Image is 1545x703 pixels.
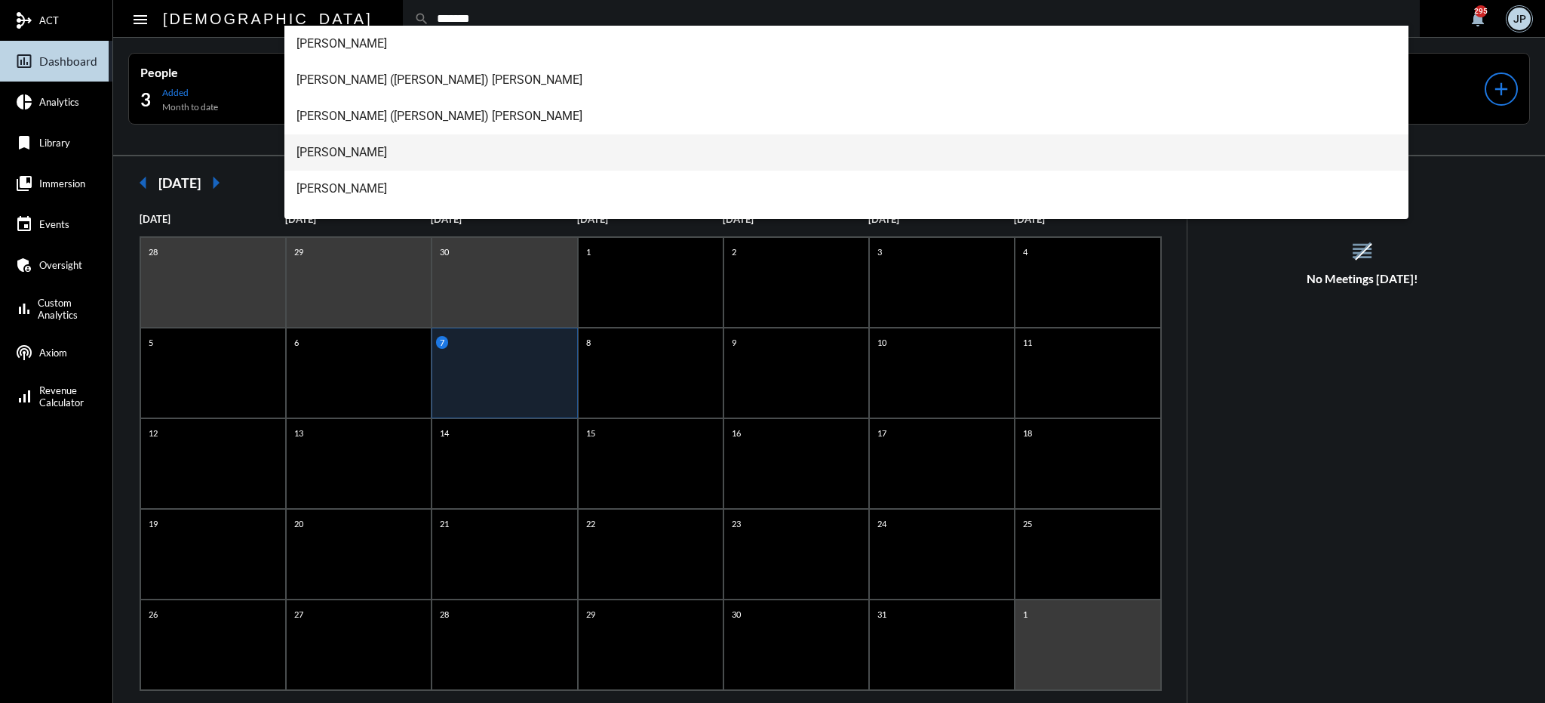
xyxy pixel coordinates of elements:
[39,177,85,190] span: Immersion
[140,213,285,225] p: [DATE]
[1469,10,1487,28] mat-icon: notifications
[436,245,453,258] p: 30
[39,347,67,359] span: Axiom
[1019,427,1036,439] p: 18
[290,608,307,621] p: 27
[145,608,161,621] p: 26
[1475,5,1487,17] div: 295
[128,168,158,198] mat-icon: arrow_left
[1350,239,1375,264] mat-icon: reorder
[290,336,303,349] p: 6
[15,256,33,274] mat-icon: admin_panel_settings
[39,96,79,108] span: Analytics
[874,336,890,349] p: 10
[15,93,33,111] mat-icon: pie_chart
[1491,79,1512,100] mat-icon: add
[296,134,1397,171] span: [PERSON_NAME]
[874,517,890,530] p: 24
[145,517,161,530] p: 19
[436,336,448,349] p: 7
[15,134,33,152] mat-icon: bookmark
[436,427,453,439] p: 14
[874,245,886,258] p: 3
[163,7,373,31] h2: [DEMOGRAPHIC_DATA]
[296,207,1397,243] span: [PERSON_NAME]
[1508,8,1531,30] div: JP
[158,174,201,191] h2: [DATE]
[296,98,1397,134] span: [PERSON_NAME] ([PERSON_NAME]) [PERSON_NAME]
[290,245,307,258] p: 29
[728,608,745,621] p: 30
[39,14,59,26] span: ACT
[1019,608,1031,621] p: 1
[145,427,161,439] p: 12
[125,4,155,34] button: Toggle sidenav
[140,65,422,79] p: People
[39,259,82,271] span: Oversight
[296,171,1397,207] span: [PERSON_NAME]
[39,137,70,149] span: Library
[728,427,745,439] p: 16
[728,336,740,349] p: 9
[436,608,453,621] p: 28
[728,517,745,530] p: 23
[296,26,1397,62] span: [PERSON_NAME]
[15,387,33,405] mat-icon: signal_cellular_alt
[162,87,218,98] p: Added
[201,168,231,198] mat-icon: arrow_right
[582,336,594,349] p: 8
[414,11,429,26] mat-icon: search
[436,517,453,530] p: 21
[39,218,69,230] span: Events
[15,52,33,70] mat-icon: insert_chart_outlined
[582,608,599,621] p: 29
[39,54,97,68] span: Dashboard
[296,62,1397,98] span: [PERSON_NAME] ([PERSON_NAME]) [PERSON_NAME]
[145,336,157,349] p: 5
[162,101,218,113] p: Month to date
[15,300,32,318] mat-icon: bar_chart
[582,245,594,258] p: 1
[1019,245,1031,258] p: 4
[15,174,33,193] mat-icon: collections_bookmark
[728,245,740,258] p: 2
[145,245,161,258] p: 28
[38,297,109,321] span: Custom Analytics
[290,427,307,439] p: 13
[15,215,33,233] mat-icon: event
[874,608,890,621] p: 31
[290,517,307,530] p: 20
[874,427,890,439] p: 17
[15,344,33,362] mat-icon: podcasts
[1187,272,1538,285] h5: No Meetings [DATE]!
[582,517,599,530] p: 22
[131,11,149,29] mat-icon: Side nav toggle icon
[39,384,84,409] span: Revenue Calculator
[582,427,599,439] p: 15
[1019,336,1036,349] p: 11
[140,88,151,112] h2: 3
[15,11,33,29] mat-icon: mediation
[1019,517,1036,530] p: 25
